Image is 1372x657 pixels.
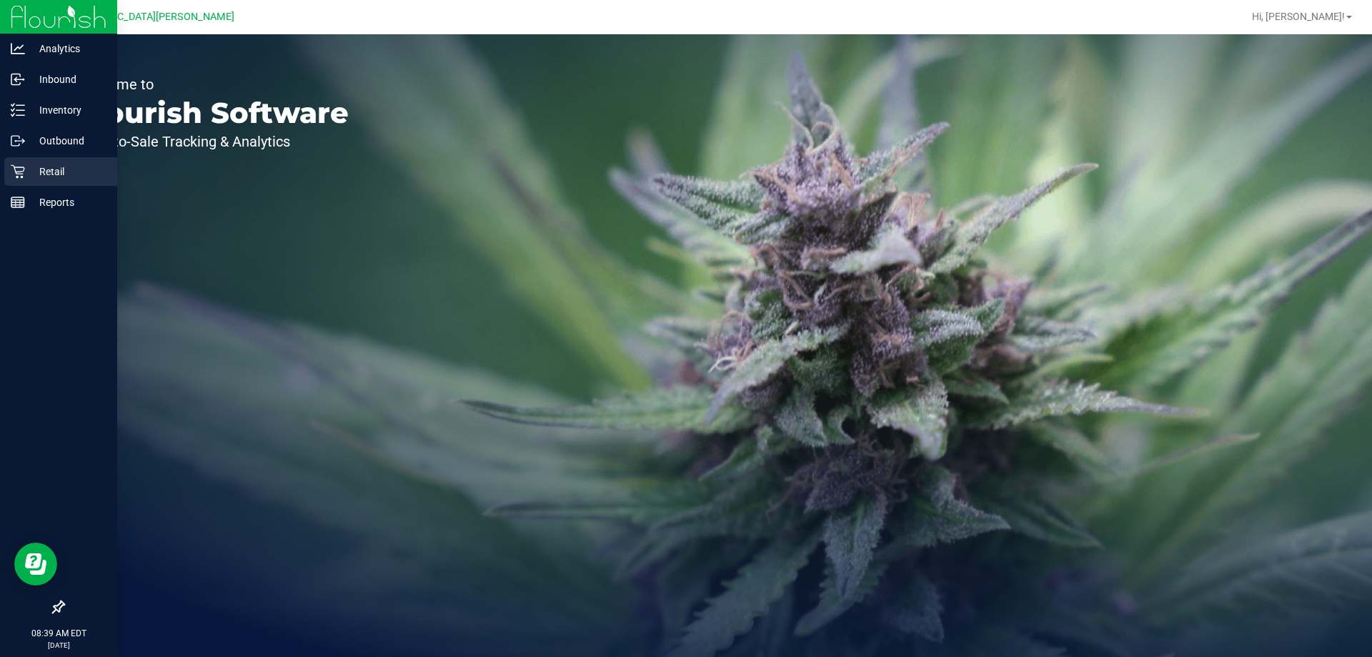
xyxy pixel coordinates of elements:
[25,40,111,57] p: Analytics
[25,102,111,119] p: Inventory
[6,627,111,640] p: 08:39 AM EDT
[77,134,349,149] p: Seed-to-Sale Tracking & Analytics
[14,543,57,586] iframe: Resource center
[1252,11,1345,22] span: Hi, [PERSON_NAME]!
[11,103,25,117] inline-svg: Inventory
[58,11,234,23] span: [GEOGRAPHIC_DATA][PERSON_NAME]
[77,77,349,92] p: Welcome to
[77,99,349,127] p: Flourish Software
[11,134,25,148] inline-svg: Outbound
[11,72,25,87] inline-svg: Inbound
[11,41,25,56] inline-svg: Analytics
[6,640,111,651] p: [DATE]
[11,195,25,209] inline-svg: Reports
[11,164,25,179] inline-svg: Retail
[25,194,111,211] p: Reports
[25,132,111,149] p: Outbound
[25,71,111,88] p: Inbound
[25,163,111,180] p: Retail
